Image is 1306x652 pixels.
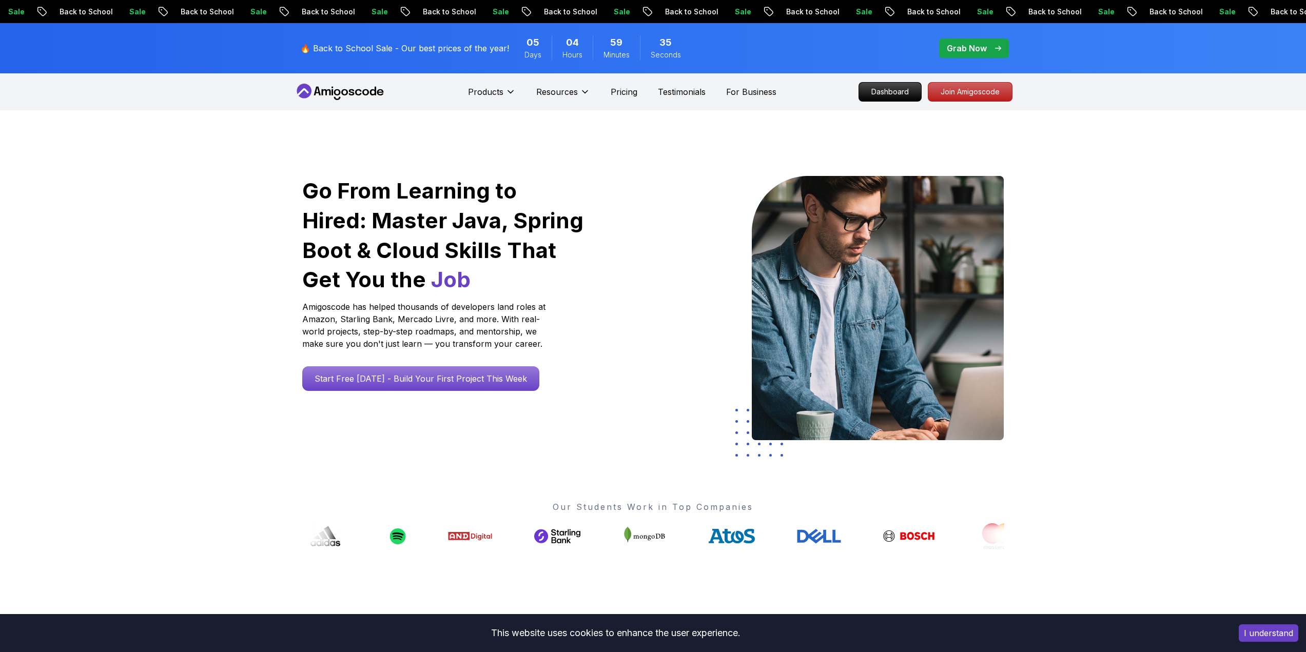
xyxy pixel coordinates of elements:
p: Back to School [35,7,105,17]
button: Resources [536,86,590,106]
span: 59 Minutes [610,35,622,50]
p: Sale [468,7,501,17]
a: Join Amigoscode [928,82,1012,102]
p: 🔥 Back to School Sale - Our best prices of the year! [300,42,509,54]
span: Hours [562,50,582,60]
a: For Business [726,86,776,98]
a: Testimonials [658,86,706,98]
p: Sale [952,7,985,17]
button: Products [468,86,516,106]
p: Our Students Work in Top Companies [302,501,1004,513]
span: Seconds [651,50,681,60]
a: Dashboard [859,82,922,102]
p: Back to School [156,7,226,17]
span: 35 Seconds [659,35,672,50]
span: Days [524,50,541,60]
p: Sale [226,7,259,17]
p: Sale [1074,7,1106,17]
h1: Go From Learning to Hired: Master Java, Spring Boot & Cloud Skills That Get You the [302,176,585,294]
p: Sale [347,7,380,17]
span: Job [431,266,471,292]
p: Back to School [640,7,710,17]
p: Grab Now [947,42,987,54]
span: 5 Days [527,35,539,50]
p: Back to School [1004,7,1074,17]
p: Resources [536,86,578,98]
p: Sale [831,7,864,17]
p: Join Amigoscode [928,83,1012,101]
span: 4 Hours [566,35,579,50]
p: Sale [1195,7,1227,17]
img: hero [752,176,1004,440]
p: Back to School [398,7,468,17]
p: Back to School [762,7,831,17]
p: Back to School [883,7,952,17]
p: Back to School [519,7,589,17]
a: Pricing [611,86,637,98]
p: Sale [710,7,743,17]
div: This website uses cookies to enhance the user experience. [8,622,1223,644]
a: Start Free [DATE] - Build Your First Project This Week [302,366,539,391]
p: Products [468,86,503,98]
p: Back to School [277,7,347,17]
p: Sale [105,7,138,17]
p: Sale [589,7,622,17]
p: Amigoscode has helped thousands of developers land roles at Amazon, Starling Bank, Mercado Livre,... [302,301,549,350]
span: Minutes [603,50,630,60]
p: Dashboard [859,83,921,101]
p: Back to School [1125,7,1195,17]
button: Accept cookies [1239,624,1298,642]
